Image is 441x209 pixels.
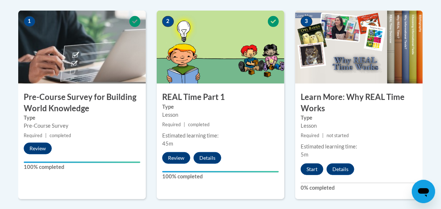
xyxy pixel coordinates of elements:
label: Type [24,114,140,122]
label: 100% completed [162,173,279,181]
div: Your progress [24,162,140,163]
label: 100% completed [24,163,140,171]
button: Review [24,143,52,154]
div: Your progress [162,171,279,173]
span: 5m [301,151,308,158]
span: Required [162,122,181,127]
button: Details [194,152,221,164]
span: Required [24,133,42,138]
span: 2 [162,16,174,27]
h3: Learn More: Why REAL Time Works [295,92,423,114]
div: Lesson [301,122,417,130]
div: Pre-Course Survey [24,122,140,130]
button: Review [162,152,190,164]
label: 0% completed [301,184,417,192]
div: Lesson [162,111,279,119]
div: Estimated learning time: [301,143,417,151]
iframe: Button to launch messaging window [412,180,435,203]
button: Details [327,163,354,175]
label: Type [162,103,279,111]
span: completed [188,122,210,127]
img: Course Image [295,11,423,84]
span: not started [327,133,349,138]
span: 45m [162,140,173,147]
span: | [45,133,47,138]
span: | [184,122,185,127]
button: Start [301,163,323,175]
span: Required [301,133,319,138]
div: Estimated learning time: [162,132,279,140]
h3: Pre-Course Survey for Building World Knowledge [18,92,146,114]
span: 1 [24,16,35,27]
span: | [322,133,324,138]
label: Type [301,114,417,122]
span: 3 [301,16,312,27]
img: Course Image [18,11,146,84]
img: Course Image [157,11,284,84]
h3: REAL Time Part 1 [157,92,284,103]
span: completed [50,133,71,138]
